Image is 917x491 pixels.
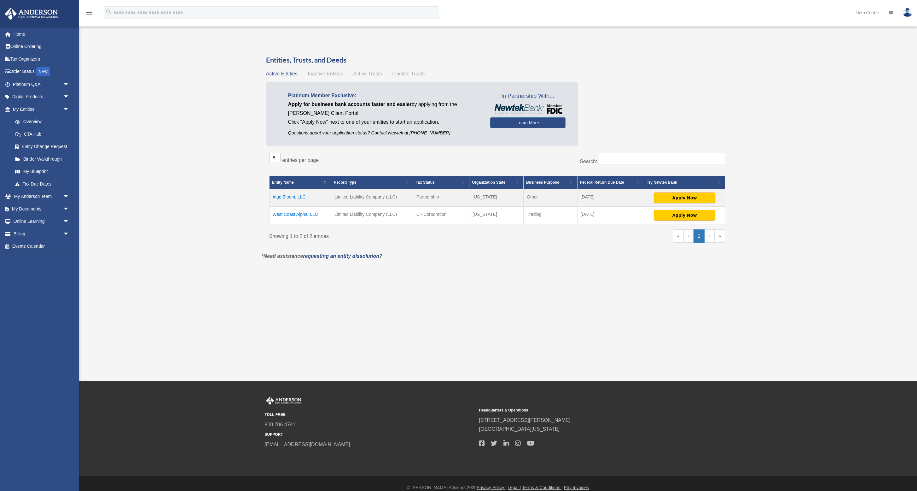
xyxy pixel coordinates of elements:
[4,40,79,53] a: Online Ordering
[714,229,725,243] a: Last
[85,9,93,16] i: menu
[469,207,524,224] td: [US_STATE]
[526,180,559,185] span: Business Purpose
[4,91,79,103] a: Digital Productsarrow_drop_down
[472,180,505,185] span: Organization State
[524,189,577,207] td: Other
[4,190,79,203] a: My Anderson Teamarrow_drop_down
[63,203,76,216] span: arrow_drop_down
[577,189,644,207] td: [DATE]
[522,485,563,490] a: Terms & Conditions |
[303,253,379,259] a: requesting an entity dissolution
[63,78,76,91] span: arrow_drop_down
[265,397,303,405] img: Anderson Advisors Platinum Portal
[4,65,79,78] a: Order StatusNEW
[308,71,343,76] span: Inactive Entities
[265,422,296,427] a: 800.706.4741
[3,8,60,20] img: Anderson Advisors Platinum Portal
[262,253,382,259] em: *Need assistance ?
[63,190,76,203] span: arrow_drop_down
[469,189,524,207] td: [US_STATE]
[4,78,79,91] a: Platinum Q&Aarrow_drop_down
[331,207,413,224] td: Limited Liability Company (LLC)
[4,203,79,215] a: My Documentsarrow_drop_down
[272,180,294,185] span: Entity Name
[269,176,331,189] th: Entity Name: Activate to invert sorting
[265,411,475,418] small: TOLL FREE
[4,53,79,65] a: Tax Organizers
[413,176,469,189] th: Tax Status: Activate to sort
[490,91,566,101] span: In Partnership With...
[334,180,357,185] span: Record Type
[63,103,76,116] span: arrow_drop_down
[413,189,469,207] td: Partnership
[644,176,725,189] th: Try Newtek Bank : Activate to sort
[282,157,319,163] label: entries per page
[331,189,413,207] td: Limited Liability Company (LLC)
[4,240,79,253] a: Events Calendar
[265,431,475,438] small: SUPPORT
[9,178,76,190] a: Tax Due Dates
[353,71,382,76] span: Active Trusts
[469,176,524,189] th: Organization State: Activate to sort
[577,207,644,224] td: [DATE]
[647,179,716,186] div: Try Newtek Bank
[705,229,714,243] a: Next
[4,28,79,40] a: Home
[265,442,350,447] a: [EMAIL_ADDRESS][DOMAIN_NAME]
[654,210,715,221] button: Apply Now
[4,215,79,228] a: Online Learningarrow_drop_down
[479,417,571,423] a: [STREET_ADDRESS][PERSON_NAME]
[580,159,597,164] label: Search:
[903,8,912,17] img: User Pic
[63,215,76,228] span: arrow_drop_down
[392,71,425,76] span: Inactive Trusts
[524,207,577,224] td: Trading
[9,115,73,128] a: Overview
[4,103,76,115] a: My Entitiesarrow_drop_down
[288,129,481,137] p: Questions about your application status? Contact Newtek at [PHONE_NUMBER]
[9,165,76,178] a: My Blueprint
[580,180,624,185] span: Federal Return Due Date
[413,207,469,224] td: C - Corporation
[269,189,331,207] td: Algo Bloom, LLC
[479,407,689,414] small: Headquarters & Operations
[63,91,76,104] span: arrow_drop_down
[288,102,412,107] span: Apply for business bank accounts faster and easier
[9,153,76,165] a: Binder Walkthrough
[288,91,481,100] p: Platinum Member Exclusive:
[85,11,93,16] a: menu
[577,176,644,189] th: Federal Return Due Date: Activate to sort
[564,485,589,490] a: Pay Invoices
[508,485,521,490] a: Legal |
[288,100,481,118] p: by applying from the [PERSON_NAME] Client Portal.
[36,67,50,76] div: NEW
[490,117,566,128] a: Learn More
[266,55,728,65] h3: Entities, Trusts, and Deeds
[105,9,112,15] i: search
[654,192,715,203] button: Apply Now
[269,207,331,224] td: West Coast Alpha, LLC
[266,71,298,76] span: Active Entities
[479,426,560,432] a: [GEOGRAPHIC_DATA][US_STATE]
[477,485,507,490] a: Privacy Policy |
[9,128,76,140] a: CTA Hub
[524,176,577,189] th: Business Purpose: Activate to sort
[673,229,684,243] a: First
[9,140,76,153] a: Entity Change Request
[269,229,493,241] div: Showing 1 to 2 of 2 entries
[63,228,76,240] span: arrow_drop_down
[4,228,79,240] a: Billingarrow_drop_down
[493,104,562,114] img: NewtekBankLogoSM.png
[694,229,705,243] a: 1
[416,180,435,185] span: Tax Status
[288,118,481,127] p: Click "Apply Now" next to one of your entities to start an application.
[331,176,413,189] th: Record Type: Activate to sort
[684,229,694,243] a: Previous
